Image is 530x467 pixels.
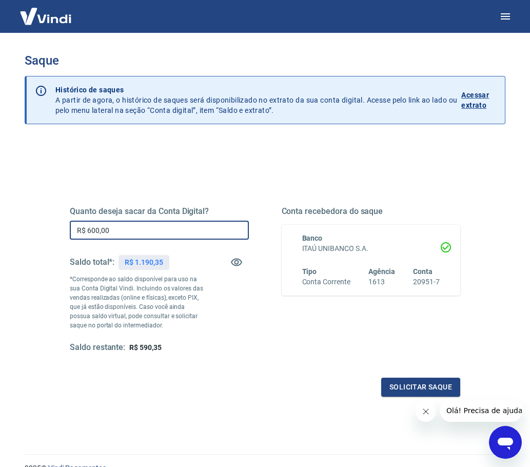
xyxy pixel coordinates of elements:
[55,85,457,95] p: Histórico de saques
[302,234,323,242] span: Banco
[125,257,163,268] p: R$ 1.190,35
[461,90,497,110] p: Acessar extrato
[70,257,114,267] h5: Saldo total*:
[368,277,395,287] h6: 1613
[282,206,461,217] h5: Conta recebedora do saque
[413,277,440,287] h6: 20951-7
[381,378,460,397] button: Solicitar saque
[129,343,162,352] span: R$ 590,35
[70,275,204,330] p: *Corresponde ao saldo disponível para uso na sua Conta Digital Vindi. Incluindo os valores das ve...
[302,243,440,254] h6: ITAÚ UNIBANCO S.A.
[461,85,497,115] a: Acessar extrato
[368,267,395,276] span: Agência
[489,426,522,459] iframe: Botão para abrir a janela de mensagens
[25,53,505,68] h3: Saque
[440,399,522,422] iframe: Mensagem da empresa
[416,401,436,422] iframe: Fechar mensagem
[55,85,457,115] p: A partir de agora, o histórico de saques será disponibilizado no extrato da sua conta digital. Ac...
[6,7,86,15] span: Olá! Precisa de ajuda?
[70,342,125,353] h5: Saldo restante:
[302,277,350,287] h6: Conta Corrente
[70,206,249,217] h5: Quanto deseja sacar da Conta Digital?
[302,267,317,276] span: Tipo
[413,267,433,276] span: Conta
[12,1,79,32] img: Vindi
